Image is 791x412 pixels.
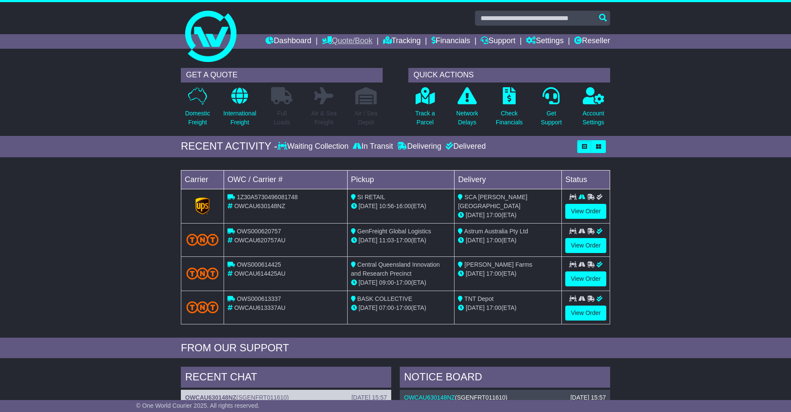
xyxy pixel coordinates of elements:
[486,237,501,244] span: 17:00
[466,270,484,277] span: [DATE]
[415,87,435,132] a: Track aParcel
[565,306,606,321] a: View Order
[415,109,435,127] p: Track a Parcel
[486,304,501,311] span: 17:00
[234,304,286,311] span: OWCAU613337AU
[351,303,451,312] div: - (ETA)
[223,109,256,127] p: International Freight
[136,402,260,409] span: © One World Courier 2025. All rights reserved.
[351,261,440,277] span: Central Queensland Innovation and Research Precinct
[185,394,387,401] div: ( )
[565,271,606,286] a: View Order
[351,394,387,401] div: [DATE] 15:57
[185,394,236,401] a: OWCAU630148NZ
[456,109,478,127] p: Network Delays
[379,304,394,311] span: 07:00
[186,268,218,279] img: TNT_Domestic.png
[357,295,412,302] span: BASK COLLECTIVE
[395,142,443,151] div: Delivering
[223,87,257,132] a: InternationalFreight
[431,34,470,49] a: Financials
[464,295,493,302] span: TNT Depot
[457,394,505,401] span: SGENFRT011610
[266,34,311,49] a: Dashboard
[181,170,224,189] td: Carrier
[540,87,562,132] a: GetSupport
[185,109,210,127] p: Domestic Freight
[396,279,411,286] span: 17:00
[239,394,287,401] span: SGENFRT011610
[565,238,606,253] a: View Order
[185,87,210,132] a: DomesticFreight
[359,237,378,244] span: [DATE]
[455,170,562,189] td: Delivery
[237,295,281,302] span: OWS000613337
[481,34,515,49] a: Support
[359,279,378,286] span: [DATE]
[186,234,218,245] img: TNT_Domestic.png
[466,237,484,244] span: [DATE]
[396,237,411,244] span: 17:00
[496,109,523,127] p: Check Financials
[408,68,610,82] div: QUICK ACTIONS
[456,87,478,132] a: NetworkDelays
[234,270,286,277] span: OWCAU614425AU
[311,109,336,127] p: Air & Sea Freight
[271,109,292,127] p: Full Loads
[458,236,558,245] div: (ETA)
[574,34,610,49] a: Reseller
[224,170,348,189] td: OWC / Carrier #
[396,203,411,209] span: 16:00
[570,394,606,401] div: [DATE] 15:57
[466,212,484,218] span: [DATE]
[181,68,383,82] div: GET A QUOTE
[234,237,286,244] span: OWCAU620757AU
[181,367,391,390] div: RECENT CHAT
[383,34,421,49] a: Tracking
[357,194,385,200] span: SI RETAIL
[186,301,218,313] img: TNT_Domestic.png
[562,170,610,189] td: Status
[496,87,523,132] a: CheckFinancials
[443,142,486,151] div: Delivered
[351,278,451,287] div: - (ETA)
[565,204,606,219] a: View Order
[464,228,528,235] span: Astrum Australia Pty Ltd
[347,170,455,189] td: Pickup
[526,34,564,49] a: Settings
[237,228,281,235] span: OWS000620757
[181,140,277,153] div: RECENT ACTIVITY -
[322,34,372,49] a: Quote/Book
[351,202,451,211] div: - (ETA)
[404,394,606,401] div: ( )
[541,109,562,127] p: Get Support
[464,261,532,268] span: [PERSON_NAME] Farms
[458,211,558,220] div: (ETA)
[234,203,285,209] span: OWCAU630148NZ
[195,197,210,215] img: GetCarrierServiceLogo
[181,342,610,354] div: FROM OUR SUPPORT
[359,304,378,311] span: [DATE]
[458,303,558,312] div: (ETA)
[379,203,394,209] span: 10:56
[466,304,484,311] span: [DATE]
[277,142,351,151] div: Waiting Collection
[486,270,501,277] span: 17:00
[486,212,501,218] span: 17:00
[458,194,527,209] span: SCA [PERSON_NAME] [GEOGRAPHIC_DATA]
[237,194,298,200] span: 1Z30A5730496081748
[379,279,394,286] span: 09:00
[396,304,411,311] span: 17:00
[357,228,431,235] span: GenFreight Global Logistics
[582,87,605,132] a: AccountSettings
[379,237,394,244] span: 11:03
[458,269,558,278] div: (ETA)
[583,109,605,127] p: Account Settings
[359,203,378,209] span: [DATE]
[400,367,610,390] div: NOTICE BOARD
[237,261,281,268] span: OWS000614425
[351,236,451,245] div: - (ETA)
[351,142,395,151] div: In Transit
[404,394,455,401] a: OWCAU630148NZ
[354,109,378,127] p: Air / Sea Depot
